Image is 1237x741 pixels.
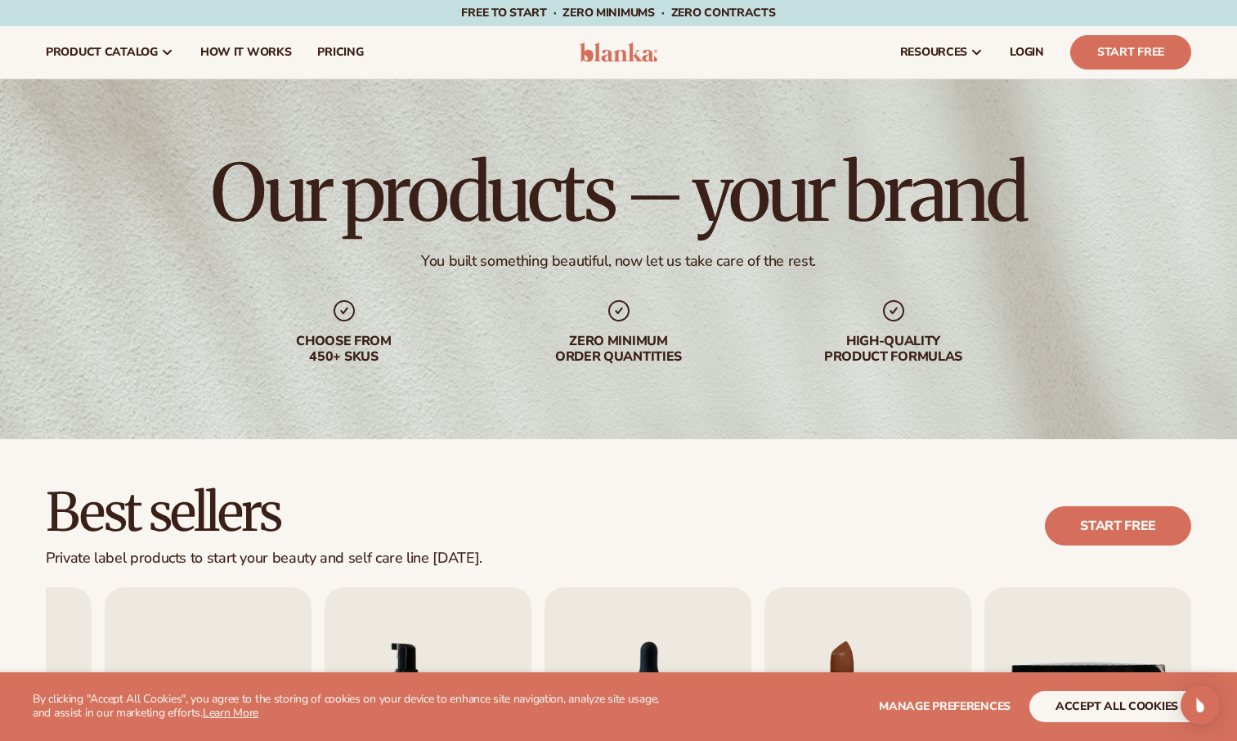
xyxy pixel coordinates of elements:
[1070,35,1191,70] a: Start Free
[317,46,363,59] span: pricing
[879,691,1011,722] button: Manage preferences
[46,550,482,568] div: Private label products to start your beauty and self care line [DATE].
[421,252,816,271] div: You built something beautiful, now let us take care of the rest.
[461,5,775,20] span: Free to start · ZERO minimums · ZERO contracts
[203,705,258,721] a: Learn More
[789,334,998,365] div: High-quality product formulas
[304,26,376,79] a: pricing
[580,43,657,62] img: logo
[887,26,997,79] a: resources
[1045,506,1191,546] a: Start free
[200,46,292,59] span: How It Works
[211,154,1025,232] h1: Our products – your brand
[900,46,967,59] span: resources
[1181,685,1220,725] div: Open Intercom Messenger
[33,693,671,721] p: By clicking "Accept All Cookies", you agree to the storing of cookies on your device to enhance s...
[1029,691,1204,722] button: accept all cookies
[33,26,187,79] a: product catalog
[514,334,724,365] div: Zero minimum order quantities
[240,334,449,365] div: Choose from 450+ Skus
[1010,46,1044,59] span: LOGIN
[46,46,158,59] span: product catalog
[997,26,1057,79] a: LOGIN
[187,26,305,79] a: How It Works
[46,485,482,540] h2: Best sellers
[879,698,1011,714] span: Manage preferences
